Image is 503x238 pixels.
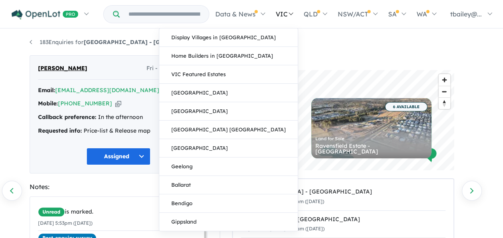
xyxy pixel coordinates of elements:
a: [GEOGRAPHIC_DATA] [GEOGRAPHIC_DATA] [159,121,298,139]
a: [GEOGRAPHIC_DATA] [159,102,298,121]
a: [PHONE_NUMBER] [58,100,112,107]
nav: breadcrumb [30,38,474,47]
canvas: Map [232,70,454,170]
input: Try estate name, suburb, builder or developer [121,6,207,23]
div: Notes: [30,182,208,192]
button: Zoom out [439,86,450,97]
div: In the afternoon [38,113,199,122]
span: Fri - [DATE] 5:53pm [146,64,199,73]
div: Ravensfield Estate - [GEOGRAPHIC_DATA] [315,143,427,154]
a: [GEOGRAPHIC_DATA] [159,139,298,157]
button: Reset bearing to north [439,97,450,109]
a: Home Builders in [GEOGRAPHIC_DATA] [159,47,298,65]
div: Ravensfield Estate - [GEOGRAPHIC_DATA] [241,215,445,224]
button: Assigned [86,148,150,165]
a: [GEOGRAPHIC_DATA] [159,84,298,102]
span: Reset bearing to north [439,98,450,109]
small: [DATE] 5:53pm ([DATE]) [38,220,92,226]
img: Openlot PRO Logo White [12,10,78,20]
a: [EMAIL_ADDRESS][DOMAIN_NAME] [55,87,159,94]
div: [GEOGRAPHIC_DATA] - [GEOGRAPHIC_DATA] [241,187,445,197]
span: tbailey@... [450,10,482,18]
div: Map marker [425,147,437,162]
span: Unread [38,207,65,217]
div: Price-list & Release map [38,126,199,136]
a: [GEOGRAPHIC_DATA] - [GEOGRAPHIC_DATA]Enquiried on[DATE] 5:53pm ([DATE]) [241,183,445,211]
span: 6 AVAILABLE [385,102,427,111]
a: Bendigo [159,194,298,213]
a: Ballarat [159,176,298,194]
strong: Callback preference: [38,113,96,121]
a: Geelong [159,157,298,176]
strong: Email: [38,87,55,94]
button: Copy [115,99,121,108]
a: Gippsland [159,213,298,231]
div: Land for Sale [315,137,427,141]
span: [PERSON_NAME] [38,64,87,73]
strong: [GEOGRAPHIC_DATA] - [GEOGRAPHIC_DATA] [84,38,217,46]
strong: Mobile: [38,100,58,107]
a: 183Enquiries for[GEOGRAPHIC_DATA] - [GEOGRAPHIC_DATA] [30,38,217,46]
strong: Requested info: [38,127,82,134]
div: is marked. [38,207,205,217]
button: Zoom in [439,74,450,86]
div: Recent Activities: [232,55,454,66]
a: Display Villages in [GEOGRAPHIC_DATA] [159,28,298,47]
a: VIC Featured Estates [159,65,298,84]
a: 6 AVAILABLE Land for Sale Ravensfield Estate - [GEOGRAPHIC_DATA] [311,98,431,158]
